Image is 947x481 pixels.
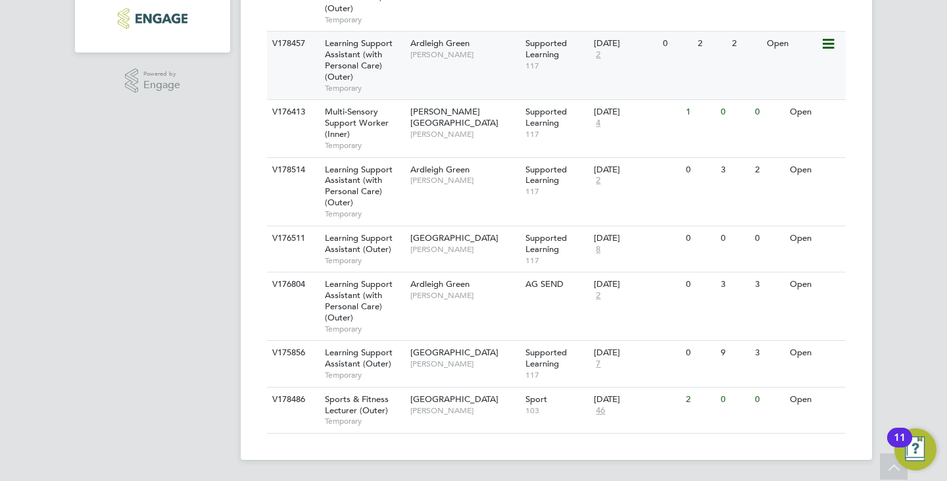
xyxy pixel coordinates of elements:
span: 8 [594,244,602,255]
span: Learning Support Assistant (with Personal Care) (Outer) [325,38,393,82]
div: Open [787,272,844,297]
span: 2 [594,290,602,301]
span: Supported Learning [525,38,567,60]
div: Open [787,226,844,251]
span: [PERSON_NAME] [410,175,519,186]
div: Open [787,341,844,365]
span: [PERSON_NAME] [410,405,519,416]
div: 2 [752,158,786,182]
span: 2 [594,175,602,186]
button: Open Resource Center, 11 new notifications [894,428,936,470]
span: Learning Support Assistant (with Personal Care) (Outer) [325,164,393,209]
div: Open [787,100,844,124]
div: [DATE] [594,233,679,244]
span: 117 [525,129,588,139]
span: Sports & Fitness Lecturer (Outer) [325,393,389,416]
span: Temporary [325,83,404,93]
div: 1 [683,100,717,124]
span: Ardleigh Green [410,278,470,290]
div: 9 [717,341,752,365]
div: 3 [752,272,786,297]
span: 117 [525,255,588,266]
span: 117 [525,370,588,380]
div: 0 [752,388,786,412]
div: V178457 [269,32,315,56]
span: Learning Support Assistant (with Personal Care) (Outer) [325,278,393,323]
div: 0 [717,226,752,251]
div: 3 [717,272,752,297]
span: Temporary [325,209,404,219]
div: V176511 [269,226,315,251]
div: [DATE] [594,394,679,405]
div: V176413 [269,100,315,124]
div: 0 [683,226,717,251]
span: [GEOGRAPHIC_DATA] [410,232,498,243]
span: Powered by [143,68,180,80]
div: 2 [729,32,763,56]
div: 11 [894,438,906,455]
span: Supported Learning [525,232,567,255]
span: Supported Learning [525,347,567,369]
span: 117 [525,186,588,197]
span: 7 [594,359,602,370]
div: V175856 [269,341,315,365]
div: Open [787,158,844,182]
img: axcis-logo-retina.png [118,8,187,29]
div: 0 [683,158,717,182]
span: Temporary [325,14,404,25]
div: [DATE] [594,165,679,176]
div: [DATE] [594,107,679,118]
span: Temporary [325,255,404,266]
span: [PERSON_NAME] [410,129,519,139]
div: 0 [717,100,752,124]
div: [DATE] [594,347,679,359]
span: Supported Learning [525,164,567,186]
div: 0 [752,100,786,124]
span: [PERSON_NAME] [410,290,519,301]
div: [DATE] [594,279,679,290]
span: Multi-Sensory Support Worker (Inner) [325,106,389,139]
span: AG SEND [525,278,564,290]
span: 103 [525,405,588,416]
span: Temporary [325,140,404,151]
span: 2 [594,49,602,61]
div: 3 [752,341,786,365]
span: Temporary [325,324,404,334]
div: 3 [717,158,752,182]
span: Ardleigh Green [410,164,470,175]
span: Learning Support Assistant (Outer) [325,347,393,369]
span: Temporary [325,370,404,380]
div: Open [787,388,844,412]
span: Sport [525,393,547,405]
span: Temporary [325,416,404,426]
span: [GEOGRAPHIC_DATA] [410,347,498,358]
div: Open [764,32,821,56]
div: 0 [660,32,694,56]
span: [PERSON_NAME][GEOGRAPHIC_DATA] [410,106,498,128]
span: [GEOGRAPHIC_DATA] [410,393,498,405]
span: Engage [143,80,180,91]
span: [PERSON_NAME] [410,359,519,369]
div: 0 [752,226,786,251]
span: 46 [594,405,607,417]
div: 0 [717,388,752,412]
a: Powered byEngage [125,68,181,93]
span: 117 [525,61,588,71]
span: [PERSON_NAME] [410,244,519,255]
span: Ardleigh Green [410,38,470,49]
div: V176804 [269,272,315,297]
div: 2 [694,32,729,56]
div: V178514 [269,158,315,182]
span: [PERSON_NAME] [410,49,519,60]
div: [DATE] [594,38,656,49]
span: Learning Support Assistant (Outer) [325,232,393,255]
span: 4 [594,118,602,129]
div: 0 [683,272,717,297]
div: V178486 [269,388,315,412]
span: Supported Learning [525,106,567,128]
div: 0 [683,341,717,365]
div: 2 [683,388,717,412]
a: Go to home page [91,8,214,29]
